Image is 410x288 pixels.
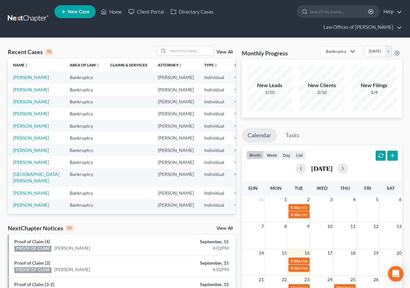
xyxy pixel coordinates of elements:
[153,199,199,211] td: [PERSON_NAME]
[13,87,49,92] a: [PERSON_NAME]
[299,82,345,89] div: New Clients
[329,196,333,203] span: 3
[54,245,90,251] a: [PERSON_NAME]
[270,185,282,191] span: Mon
[217,226,233,231] a: View All
[229,144,261,156] td: CTB
[396,249,402,257] span: 20
[64,120,105,132] td: Bankruptcy
[64,84,105,96] td: Bankruptcy
[153,144,199,156] td: [PERSON_NAME]
[64,168,105,187] td: Bankruptcy
[284,196,287,203] span: 1
[246,151,264,159] button: month
[242,49,288,57] h3: Monthly Progress
[13,111,49,116] a: [PERSON_NAME]
[96,63,100,67] i: unfold_more
[284,223,287,230] span: 8
[199,96,229,108] td: Individual
[25,63,29,67] i: unfold_more
[158,63,182,67] a: Attorneyunfold_more
[350,249,356,257] span: 18
[261,223,264,230] span: 7
[396,223,402,230] span: 13
[373,223,379,230] span: 12
[199,168,229,187] td: Individual
[199,187,229,199] td: Individual
[350,276,356,283] span: 25
[161,281,228,288] div: September, 15
[229,120,261,132] td: CTB
[14,246,52,252] div: PROOF OF CLAIM
[242,128,277,143] a: Calendar
[64,199,105,211] td: Bankruptcy
[229,71,261,83] td: CTB
[352,196,356,203] span: 4
[290,212,300,217] span: 9:30a
[301,266,373,271] span: Meeting of Creditors for [PERSON_NAME]
[306,223,310,230] span: 9
[229,156,261,168] td: CTB
[14,267,52,273] div: PROOF OF CLAIM
[54,266,90,273] a: [PERSON_NAME]
[8,48,53,56] div: Recent Cases
[13,75,49,80] a: [PERSON_NAME]
[204,63,218,67] a: Typeunfold_more
[64,96,105,108] td: Bankruptcy
[161,245,228,251] div: 4:02PM
[301,212,363,217] span: 341(a) meeting for [PERSON_NAME]
[13,135,49,141] a: [PERSON_NAME]
[13,190,49,196] a: [PERSON_NAME]
[153,156,199,168] td: [PERSON_NAME]
[161,238,228,245] div: September, 15
[340,185,350,191] span: Thu
[326,49,346,54] div: Bankruptcy
[153,84,199,96] td: [PERSON_NAME]
[199,211,229,223] td: Individual
[306,196,310,203] span: 2
[380,6,402,17] a: Help
[375,196,379,203] span: 5
[14,239,50,244] a: Proof of Claim [4]
[70,63,100,67] a: Area of Lawunfold_more
[13,171,59,183] a: [GEOGRAPHIC_DATA][PERSON_NAME]
[64,108,105,120] td: Bankruptcy
[13,147,49,153] a: [PERSON_NAME]
[66,225,73,231] div: 10
[168,46,214,55] input: Search by name...
[153,108,199,120] td: [PERSON_NAME]
[199,132,229,144] td: Individual
[179,63,182,67] i: unfold_more
[199,84,229,96] td: Individual
[14,282,54,287] a: Proof of Claim [3-2]
[299,89,345,96] div: 2/10
[304,249,310,257] span: 16
[258,276,264,283] span: 21
[388,266,404,282] div: Open Intercom Messenger
[13,99,49,104] a: [PERSON_NAME]
[13,123,49,129] a: [PERSON_NAME]
[290,205,300,210] span: 9:30a
[304,276,310,283] span: 23
[13,63,29,67] a: Nameunfold_more
[310,6,369,17] input: Search by name...
[64,71,105,83] td: Bankruptcy
[247,82,292,89] div: New Leads
[350,223,356,230] span: 11
[293,151,306,159] button: list
[153,71,199,83] td: [PERSON_NAME]
[14,260,50,266] a: Proof of Claim [3]
[351,82,397,89] div: New Filings
[311,165,333,172] h2: [DATE]
[13,202,49,208] a: [PERSON_NAME]
[45,49,53,55] div: 15
[235,63,256,67] a: Districtunfold_more
[229,108,261,120] td: CTB
[229,199,261,211] td: CTB
[247,89,292,96] div: 1/10
[290,259,300,263] span: 9:30a
[290,266,300,271] span: 9:30a
[8,224,73,232] div: NextChapter Notices
[229,132,261,144] td: CTB
[98,6,125,17] a: Home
